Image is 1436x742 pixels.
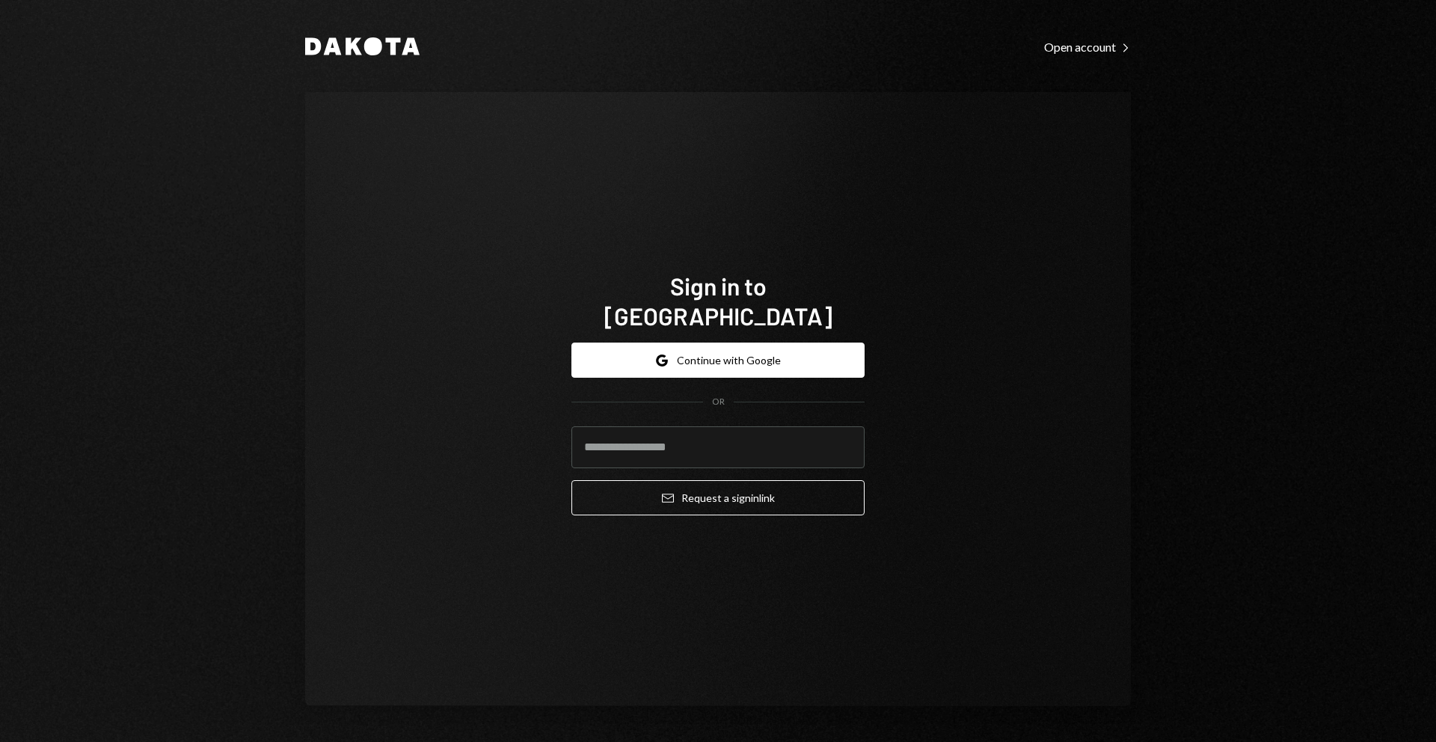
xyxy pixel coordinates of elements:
button: Continue with Google [571,343,865,378]
a: Open account [1044,38,1131,55]
div: OR [712,396,725,408]
button: Request a signinlink [571,480,865,515]
div: Open account [1044,40,1131,55]
h1: Sign in to [GEOGRAPHIC_DATA] [571,271,865,331]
